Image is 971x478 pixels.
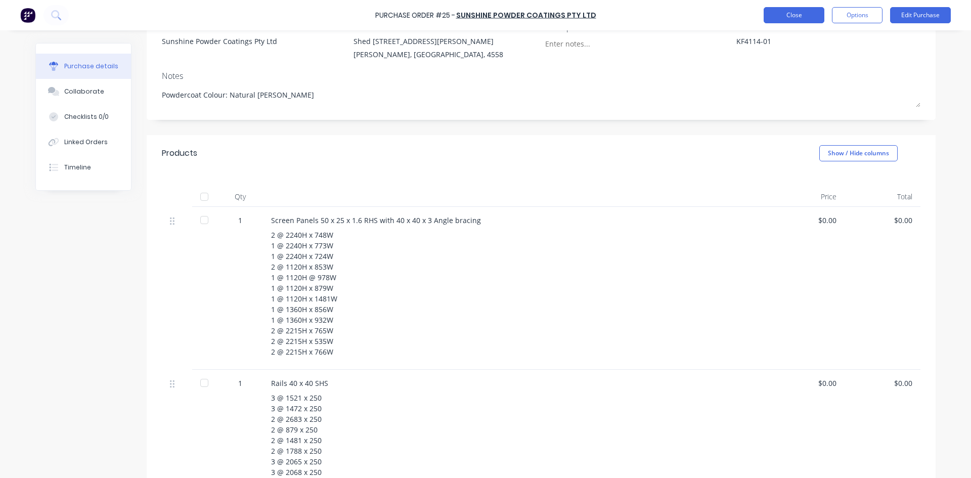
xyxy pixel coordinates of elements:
[777,215,836,226] div: $0.00
[890,7,951,23] button: Edit Purchase
[456,10,596,20] a: Sunshine Powder Coatings Pty Ltd
[375,10,455,21] div: Purchase Order #25 -
[354,49,503,60] div: [PERSON_NAME], [GEOGRAPHIC_DATA], 4558
[354,36,503,47] div: Shed [STREET_ADDRESS][PERSON_NAME]
[777,378,836,388] div: $0.00
[853,378,912,388] div: $0.00
[162,36,277,47] div: Sunshine Powder Coatings Pty Ltd
[64,87,104,96] div: Collaborate
[736,36,863,59] textarea: KF4114-01
[64,163,91,172] div: Timeline
[36,79,131,104] button: Collaborate
[64,62,118,71] div: Purchase details
[764,7,824,23] button: Close
[271,393,761,477] div: 3 @ 1521 x 250 3 @ 1472 x 250 2 @ 2683 x 250 2 @ 879 x 250 2 @ 1481 x 250 2 @ 1788 x 250 3 @ 2065...
[36,104,131,129] button: Checklists 0/0
[226,378,255,388] div: 1
[853,215,912,226] div: $0.00
[162,84,920,107] textarea: Powdercoat Colour: Natural [PERSON_NAME]
[271,215,761,226] div: Screen Panels 50 x 25 x 1.6 RHS with 40 x 40 x 3 Angle bracing
[271,378,761,388] div: Rails 40 x 40 SHS
[845,187,920,207] div: Total
[20,8,35,23] img: Factory
[162,147,197,159] div: Products
[545,36,637,51] input: Enter notes...
[217,187,263,207] div: Qty
[64,112,109,121] div: Checklists 0/0
[64,138,108,147] div: Linked Orders
[36,54,131,79] button: Purchase details
[832,7,882,23] button: Options
[769,187,845,207] div: Price
[819,145,898,161] button: Show / Hide columns
[36,129,131,155] button: Linked Orders
[226,215,255,226] div: 1
[36,155,131,180] button: Timeline
[162,70,920,82] div: Notes
[271,230,761,357] div: 2 @ 2240H x 748W 1 @ 2240H x 773W 1 @ 2240H x 724W 2 @ 1120H x 853W 1 @ 1120H @ 978W 1 @ 1120H x ...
